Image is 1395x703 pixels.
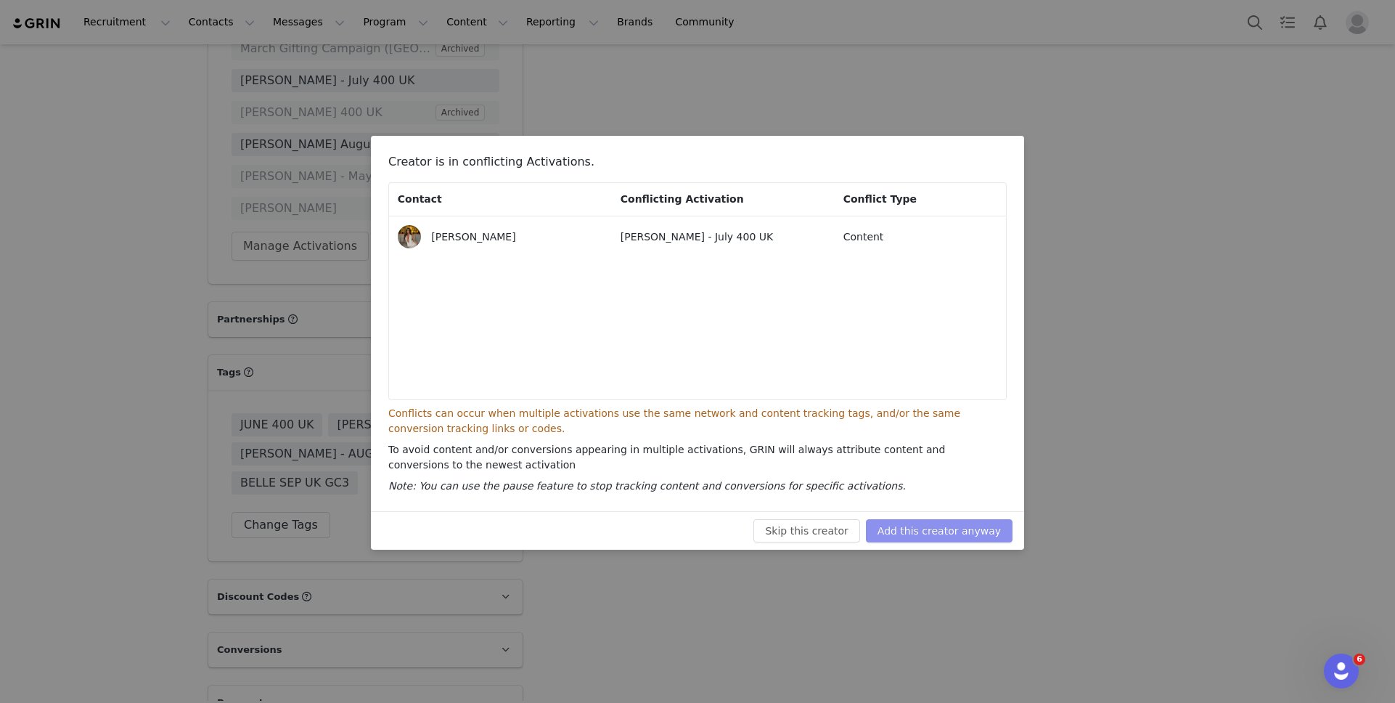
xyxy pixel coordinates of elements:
p: Content [843,229,995,245]
span: [PERSON_NAME] [431,231,515,243]
p: To avoid content and/or conversions appearing in multiple activations, GRIN will always attribute... [388,442,1007,473]
p: Note: You can use the pause feature to stop tracking content and conversions for specific activat... [388,479,1007,494]
span: 6 [1354,654,1365,665]
span: Conflicting Activation [621,193,744,205]
h3: Creator is in conflicting Activations. [388,153,1007,176]
p: Conflicts can occur when multiple activations use the same network and content tracking tags, and... [388,406,1007,436]
span: Conflict Type [843,193,917,205]
span: Contact [398,193,442,205]
body: Rich Text Area. Press ALT-0 for help. [12,12,596,28]
img: 4424bfee-f4e9-4fca-bcb9-87bc421a0264--s.jpg [398,225,421,248]
p: [PERSON_NAME] - July 400 UK [621,229,823,245]
button: Add this creator anyway [866,519,1012,543]
iframe: Intercom live chat [1324,654,1359,688]
button: Skip this creator [753,519,859,543]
